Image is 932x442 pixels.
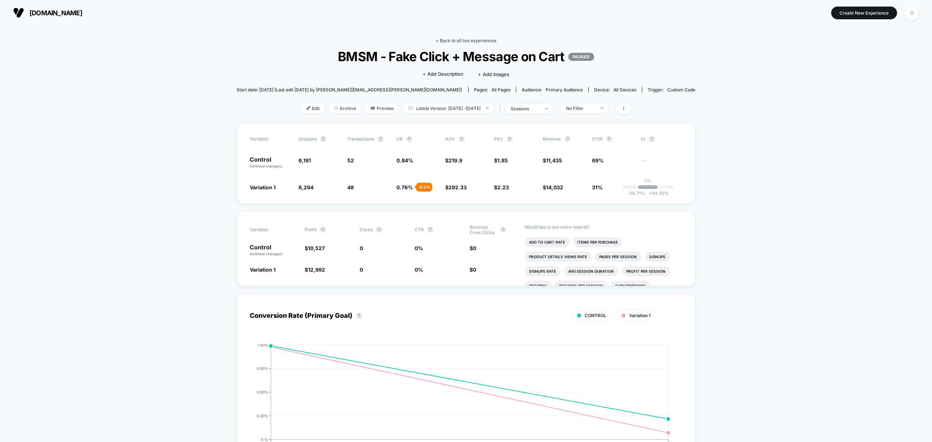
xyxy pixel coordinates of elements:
[237,87,462,92] span: Start date: [DATE] (Last edit [DATE] by [PERSON_NAME][EMAIL_ADDRESS][PERSON_NAME][DOMAIN_NAME])
[497,184,509,190] span: 2.23
[347,136,374,142] span: Transactions
[645,252,670,262] li: Signups
[260,49,672,64] span: BMSM - Fake Click + Message on Cart
[305,245,325,251] span: $
[250,157,291,169] p: Control
[903,5,921,20] button: D
[525,266,560,276] li: Signups Rate
[356,313,362,319] button: ?
[486,107,489,109] img: end
[473,267,476,273] span: 0
[525,281,551,291] li: Returns
[449,157,462,163] span: 219.9
[494,157,508,163] span: $
[396,157,413,163] span: 0.84 %
[525,252,591,262] li: Product Details Views Rate
[445,184,467,190] span: $
[415,245,423,251] span: 0 %
[299,157,311,163] span: 6,191
[347,157,354,163] span: 52
[360,267,363,273] span: 0
[667,87,695,92] span: Custom Code
[347,184,354,190] span: 48
[470,224,497,235] span: Revenue From Clicks
[555,281,607,291] li: Returns Per Session
[299,136,317,142] span: Sessions
[459,136,465,142] button: ?
[546,87,583,92] span: Primary Audience
[445,157,462,163] span: $
[305,227,316,232] span: Profit
[627,190,645,196] span: -38.71 %
[831,7,897,19] button: Create New Experience
[250,244,297,257] p: Control
[299,184,313,190] span: 6,294
[546,184,563,190] span: 14,032
[406,136,412,142] button: ?
[320,227,326,233] button: ?
[408,106,412,110] img: calendar
[378,136,383,142] button: ?
[415,227,424,232] span: CTR
[329,103,362,113] span: Archive
[250,267,276,273] span: Variation 1
[546,157,562,163] span: 11,435
[320,136,326,142] button: ?
[29,9,82,17] span: [DOMAIN_NAME]
[498,103,505,114] span: |
[334,106,338,110] img: end
[491,87,510,92] span: all pages
[592,136,632,142] span: OTW
[543,136,561,142] span: Revenue
[641,136,681,142] span: CI
[525,224,682,230] p: Would like to see more reports?
[13,7,24,18] img: Visually logo
[611,281,650,291] li: Subscriptions
[543,184,563,190] span: $
[250,136,290,142] span: Variation
[250,164,283,168] span: (without changes)
[622,266,670,276] li: Profit Per Session
[507,136,513,142] button: ?
[522,87,583,92] div: Audience:
[568,53,594,61] p: PAUSED
[423,71,463,78] span: + Add Description
[644,178,652,183] p: 0%
[905,6,919,20] div: D
[629,313,651,318] span: Variation 1
[257,343,268,347] tspan: 1.20%
[250,252,283,256] span: (without changes)
[573,237,622,247] li: Items Per Purchase
[649,190,652,196] span: +
[415,267,423,273] span: 0 %
[511,106,540,111] div: sessions
[525,237,569,247] li: Add To Cart Rate
[473,245,476,251] span: 0
[261,437,268,441] tspan: 0 %
[257,390,268,394] tspan: 0.60%
[649,136,655,142] button: ?
[497,157,508,163] span: 1.85
[301,103,325,113] span: Edit
[307,106,310,110] img: edit
[641,158,682,169] span: ---
[494,184,509,190] span: $
[11,7,84,19] button: [DOMAIN_NAME]
[305,267,325,273] span: $
[500,227,506,233] button: ?
[360,245,363,251] span: 0
[257,366,268,370] tspan: 0.90%
[250,184,276,190] span: Variation 1
[588,87,642,92] span: Device:
[647,183,649,189] p: |
[360,227,372,232] span: Clicks
[257,413,268,418] tspan: 0.30%
[250,224,290,235] span: Variation
[403,103,494,113] span: Latest Version: [DATE] - [DATE]
[470,245,476,251] span: $
[606,136,612,142] button: ?
[308,245,325,251] span: 10,527
[474,87,510,92] div: Pages:
[396,184,413,190] span: 0.76 %
[601,107,603,109] img: end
